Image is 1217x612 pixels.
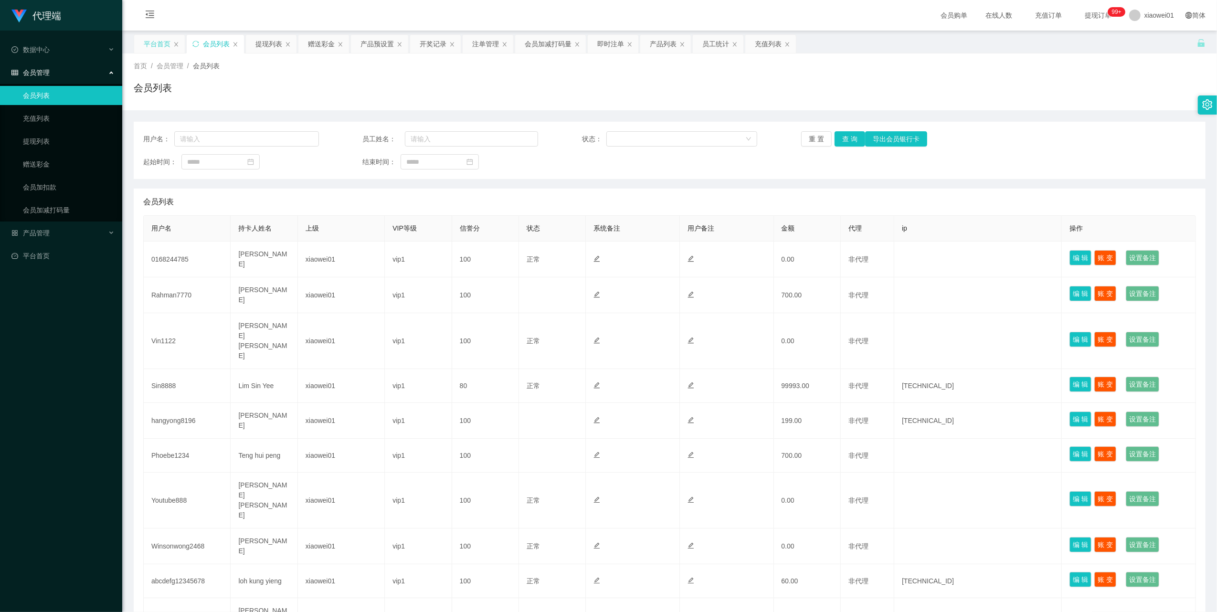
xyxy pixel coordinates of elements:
div: 开奖记录 [420,35,446,53]
td: xiaowei01 [298,528,385,564]
td: Youtube888 [144,473,231,528]
td: vip1 [385,277,452,313]
td: 100 [452,313,519,369]
img: logo.9652507e.png [11,10,27,23]
td: 0.00 [774,242,841,277]
div: 注单管理 [472,35,499,53]
span: 正常 [527,496,540,504]
td: vip1 [385,369,452,403]
span: 在线人数 [981,12,1017,19]
div: 会员列表 [203,35,230,53]
td: 0.00 [774,528,841,564]
i: 图标: edit [688,542,694,549]
i: 图标: global [1185,12,1192,19]
i: 图标: edit [688,577,694,584]
i: 图标: edit [688,291,694,298]
button: 编 辑 [1069,446,1091,462]
i: 图标: edit [593,337,600,344]
span: 结束时间： [362,157,401,167]
span: 持卡人姓名 [238,224,272,232]
span: 会员列表 [143,196,174,208]
a: 充值列表 [23,109,115,128]
button: 设置备注 [1126,286,1159,301]
i: 图标: close [679,42,685,47]
td: Rahman7770 [144,277,231,313]
button: 账 变 [1094,491,1116,506]
td: 700.00 [774,277,841,313]
div: 平台首页 [144,35,170,53]
button: 设置备注 [1126,537,1159,552]
i: 图标: sync [192,41,199,47]
i: 图标: close [502,42,508,47]
i: 图标: close [627,42,633,47]
i: 图标: edit [688,255,694,262]
i: 图标: menu-fold [134,0,166,31]
td: 0168244785 [144,242,231,277]
i: 图标: table [11,69,18,76]
span: 起始时间： [143,157,181,167]
input: 请输入 [174,131,319,147]
i: 图标: appstore-o [11,230,18,236]
td: xiaowei01 [298,439,385,473]
td: [PERSON_NAME] [231,403,297,439]
button: 设置备注 [1126,377,1159,392]
span: 正常 [527,337,540,345]
td: xiaowei01 [298,564,385,598]
button: 编 辑 [1069,377,1091,392]
td: [PERSON_NAME] [PERSON_NAME] [231,313,297,369]
i: 图标: close [449,42,455,47]
span: 会员管理 [11,69,50,76]
span: 非代理 [848,255,868,263]
span: 代理 [848,224,862,232]
span: 操作 [1069,224,1083,232]
td: [PERSON_NAME] [231,277,297,313]
td: vip1 [385,528,452,564]
button: 设置备注 [1126,572,1159,587]
span: 用户名： [143,134,174,144]
i: 图标: edit [688,382,694,389]
td: 0.00 [774,313,841,369]
i: 图标: setting [1202,99,1213,110]
span: 状态 [527,224,540,232]
td: 100 [452,242,519,277]
i: 图标: close [285,42,291,47]
td: vip1 [385,473,452,528]
td: vip1 [385,403,452,439]
a: 图标: dashboard平台首页 [11,246,115,265]
td: 100 [452,473,519,528]
div: 会员加减打码量 [525,35,571,53]
i: 图标: calendar [466,158,473,165]
td: [TECHNICAL_ID] [894,564,1062,598]
i: 图标: edit [688,496,694,503]
span: 会员列表 [193,62,220,70]
td: Vin1122 [144,313,231,369]
button: 编 辑 [1069,572,1091,587]
span: 状态： [582,134,607,144]
span: / [151,62,153,70]
i: 图标: edit [593,452,600,458]
button: 设置备注 [1126,446,1159,462]
span: 非代理 [848,542,868,550]
i: 图标: check-circle-o [11,46,18,53]
td: Phoebe1234 [144,439,231,473]
i: 图标: edit [593,417,600,423]
a: 会员列表 [23,86,115,105]
td: 100 [452,528,519,564]
span: 信誉分 [460,224,480,232]
span: 首页 [134,62,147,70]
td: Sin8888 [144,369,231,403]
h1: 会员列表 [134,81,172,95]
td: 199.00 [774,403,841,439]
td: 0.00 [774,473,841,528]
td: vip1 [385,564,452,598]
button: 设置备注 [1126,412,1159,427]
i: 图标: edit [593,291,600,298]
i: 图标: edit [593,382,600,389]
td: [PERSON_NAME] [231,528,297,564]
div: 员工统计 [702,35,729,53]
span: 非代理 [848,337,868,345]
button: 编 辑 [1069,491,1091,506]
a: 会员加扣款 [23,178,115,197]
button: 重 置 [801,131,832,147]
button: 编 辑 [1069,537,1091,552]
